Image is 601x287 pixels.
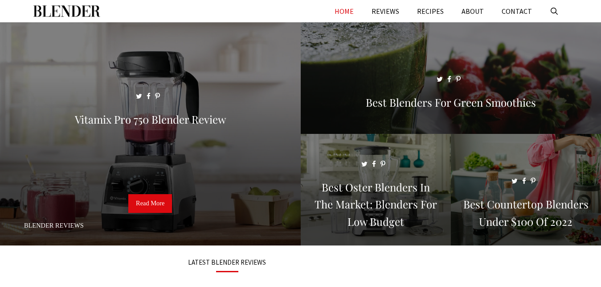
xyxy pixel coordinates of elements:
a: Best Oster Blenders in the Market: Blenders for Low Budget [301,235,451,244]
a: Read More [128,194,172,213]
a: Blender Reviews [24,222,84,229]
h3: LATEST BLENDER REVIEWS [45,259,410,266]
a: Best Countertop Blenders Under $100 of 2022 [451,235,601,244]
